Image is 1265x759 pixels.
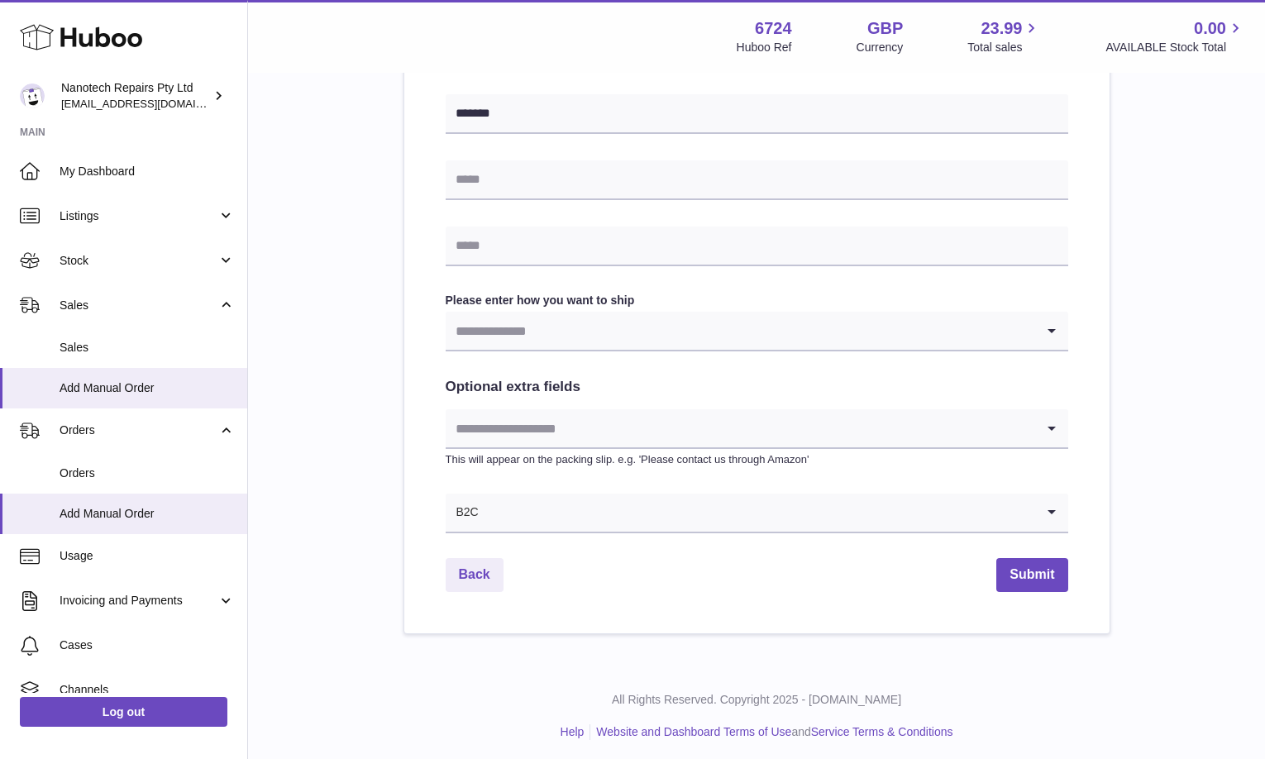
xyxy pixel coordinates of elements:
[60,506,235,522] span: Add Manual Order
[596,725,791,738] a: Website and Dashboard Terms of Use
[60,465,235,481] span: Orders
[20,697,227,727] a: Log out
[996,558,1067,592] button: Submit
[60,637,235,653] span: Cases
[446,558,504,592] a: Back
[61,80,210,112] div: Nanotech Repairs Pty Ltd
[967,40,1041,55] span: Total sales
[967,17,1041,55] a: 23.99 Total sales
[60,164,235,179] span: My Dashboard
[857,40,904,55] div: Currency
[60,380,235,396] span: Add Manual Order
[480,494,1035,532] input: Search for option
[446,452,1068,467] p: This will appear on the packing slip. e.g. 'Please contact us through Amazon'
[20,84,45,108] img: info@nanotechrepairs.com
[981,17,1022,40] span: 23.99
[446,409,1068,449] div: Search for option
[811,725,953,738] a: Service Terms & Conditions
[561,725,585,738] a: Help
[867,17,903,40] strong: GBP
[446,378,1068,397] h2: Optional extra fields
[261,692,1252,708] p: All Rights Reserved. Copyright 2025 - [DOMAIN_NAME]
[60,422,217,438] span: Orders
[60,208,217,224] span: Listings
[60,340,235,356] span: Sales
[446,409,1035,447] input: Search for option
[1194,17,1226,40] span: 0.00
[737,40,792,55] div: Huboo Ref
[590,724,952,740] li: and
[60,253,217,269] span: Stock
[446,312,1068,351] div: Search for option
[60,682,235,698] span: Channels
[61,97,243,110] span: [EMAIL_ADDRESS][DOMAIN_NAME]
[755,17,792,40] strong: 6724
[446,494,480,532] span: B2C
[60,298,217,313] span: Sales
[446,293,1068,308] label: Please enter how you want to ship
[446,494,1068,533] div: Search for option
[1105,17,1245,55] a: 0.00 AVAILABLE Stock Total
[446,312,1035,350] input: Search for option
[1105,40,1245,55] span: AVAILABLE Stock Total
[60,593,217,609] span: Invoicing and Payments
[60,548,235,564] span: Usage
